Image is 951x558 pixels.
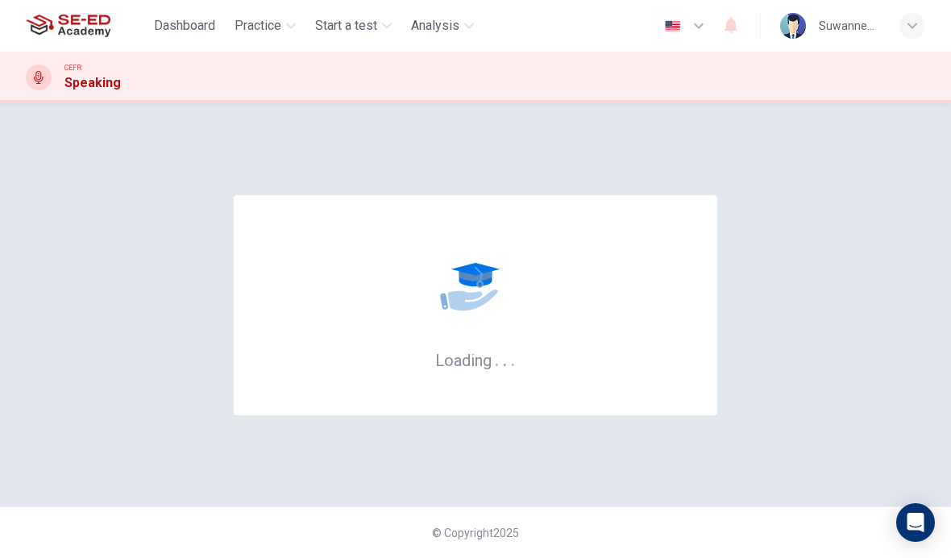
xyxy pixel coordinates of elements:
[494,345,500,372] h6: .
[315,16,377,35] span: Start a test
[64,62,81,73] span: CEFR
[26,10,110,42] img: SE-ED Academy logo
[228,11,302,40] button: Practice
[510,345,516,372] h6: .
[662,20,683,32] img: en
[235,16,281,35] span: Practice
[411,16,459,35] span: Analysis
[780,13,806,39] img: Profile picture
[26,10,147,42] a: SE-ED Academy logo
[309,11,398,40] button: Start a test
[154,16,215,35] span: Dashboard
[502,345,508,372] h6: .
[432,527,519,539] span: © Copyright 2025
[819,16,880,35] div: Suwannee Panalaicheewin
[435,349,516,370] h6: Loading
[64,73,121,93] h1: Speaking
[896,503,935,542] div: Open Intercom Messenger
[405,11,480,40] button: Analysis
[147,11,222,40] button: Dashboard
